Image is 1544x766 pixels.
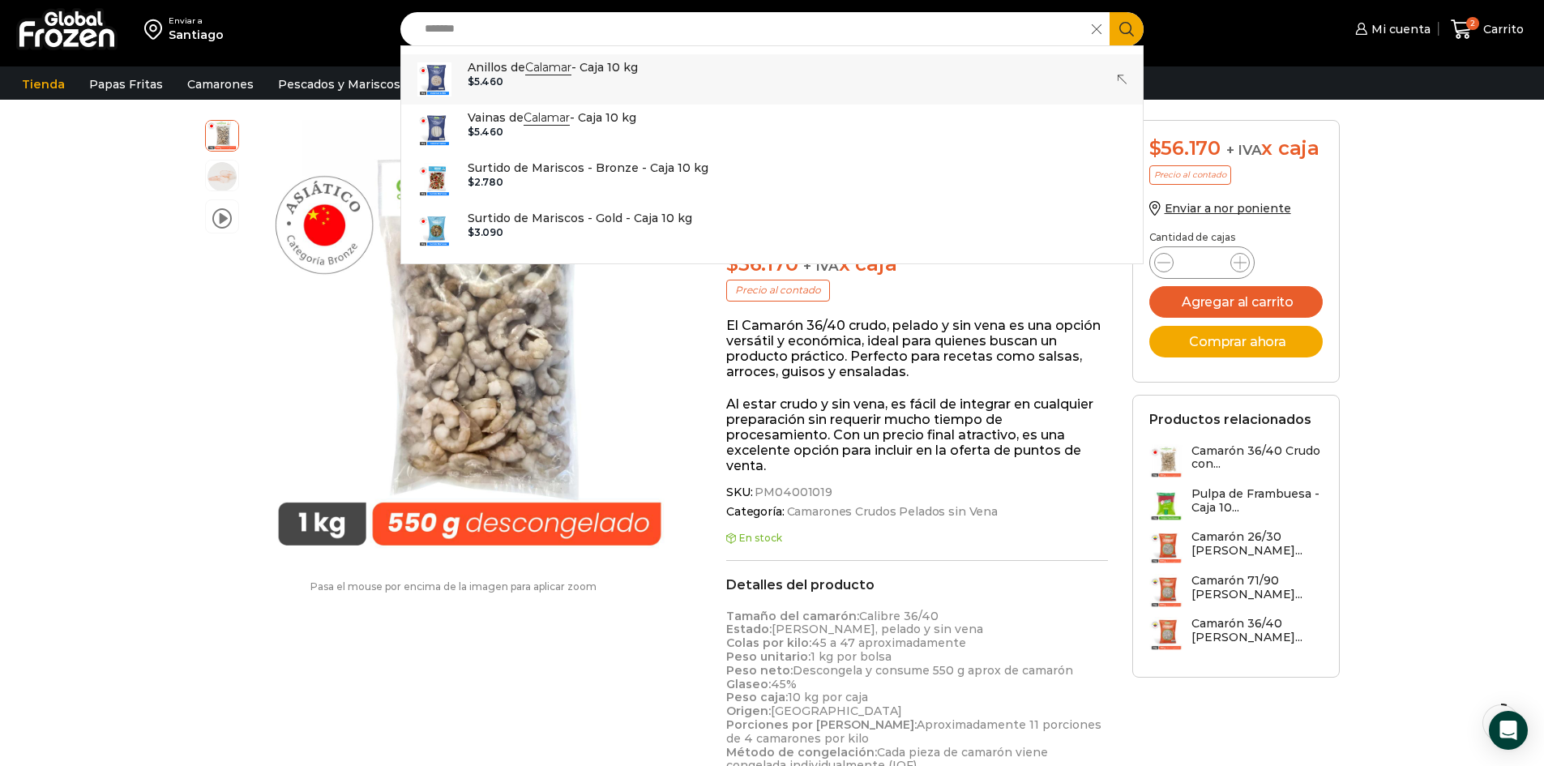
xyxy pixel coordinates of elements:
a: Surtido de Mariscos - Gold - Caja 10 kg $3.090 [401,205,1144,255]
h3: Camarón 71/90 [PERSON_NAME]... [1191,574,1323,601]
a: Camarón 71/90 [PERSON_NAME]... [1149,574,1323,609]
p: En stock [726,533,1108,544]
strong: Peso unitario: [726,649,810,664]
a: Tienda [14,69,73,100]
bdi: 2.780 [468,176,503,188]
span: $ [468,176,474,188]
p: Precio al contado [726,280,830,301]
button: Comprar ahora [1149,326,1323,357]
bdi: 5.460 [468,75,503,88]
p: Vainas de - Caja 10 kg [468,109,636,126]
div: Open Intercom Messenger [1489,711,1528,750]
button: Search button [1110,12,1144,46]
p: Precio al contado [1149,165,1231,185]
p: Surtido de Mariscos - Bronze - Caja 10 kg [468,159,708,177]
bdi: 56.170 [726,252,798,276]
p: Cantidad de cajas [1149,232,1323,243]
input: Product quantity [1187,251,1217,274]
strong: Origen: [726,704,771,718]
bdi: 3.090 [468,226,503,238]
p: Pasa el mouse por encima de la imagen para aplicar zoom [205,581,703,593]
strong: Método de congelación: [726,745,877,760]
p: Anillos de - Caja 10 kg [468,58,638,76]
span: $ [468,126,474,138]
p: x caja [726,253,1108,276]
strong: Peso caja: [726,690,788,704]
strong: Estado: [726,622,772,636]
a: Surtido de Mariscos - Bronze - Caja 10 kg $2.780 [401,155,1144,205]
span: $ [726,252,738,276]
span: Enviar a nor poniente [1165,201,1291,216]
strong: Calamar [525,60,571,75]
h2: Detalles del producto [726,577,1108,593]
span: PM04001019 [752,486,832,499]
span: $ [468,75,474,88]
p: Al estar crudo y sin vena, es fácil de integrar en cualquier preparación sin requerir mucho tiemp... [726,396,1108,474]
span: 36/40 rpd bronze [206,160,238,193]
div: x caja [1149,137,1323,160]
strong: Porciones por [PERSON_NAME]: [726,717,917,732]
a: Papas Fritas [81,69,171,100]
strong: Tamaño del camarón: [726,609,859,623]
span: Camaron 36/40 RPD Bronze [206,118,238,151]
span: 2 [1466,17,1479,30]
span: + IVA [1226,142,1262,158]
a: 2 Carrito [1447,11,1528,49]
a: Mi cuenta [1351,13,1431,45]
p: El Camarón 36/40 crudo, pelado y sin vena es una opción versátil y económica, ideal para quienes ... [726,318,1108,380]
strong: Peso neto: [726,663,793,678]
strong: Glaseo: [726,677,771,691]
bdi: 5.460 [468,126,503,138]
a: Camarones [179,69,262,100]
div: Santiago [169,27,224,43]
a: Camarón 36/40 Crudo con... [1149,444,1323,479]
span: Carrito [1479,21,1524,37]
bdi: 56.170 [1149,136,1221,160]
a: Vainas deCalamar- Caja 10 kg $5.460 [401,105,1144,155]
a: Pescados y Mariscos [270,69,408,100]
div: Enviar a [169,15,224,27]
a: Anillos deCalamar- Caja 10 kg $5.460 [401,54,1144,105]
h3: Pulpa de Frambuesa - Caja 10... [1191,487,1323,515]
span: + IVA [803,258,839,274]
a: Camarón 36/40 [PERSON_NAME]... [1149,617,1323,652]
h2: Productos relacionados [1149,412,1311,427]
span: Mi cuenta [1367,21,1431,37]
a: Pulpa de Frambuesa - Caja 10... [1149,487,1323,522]
a: Enviar a nor poniente [1149,201,1291,216]
h3: Camarón 26/30 [PERSON_NAME]... [1191,530,1323,558]
span: SKU: [726,486,1108,499]
p: Surtido de Mariscos - Gold - Caja 10 kg [468,209,692,227]
span: Categoría: [726,505,1108,519]
strong: Calamar [524,110,570,126]
img: address-field-icon.svg [144,15,169,43]
button: Agregar al carrito [1149,286,1323,318]
span: $ [1149,136,1161,160]
strong: Colas por kilo: [726,635,811,650]
span: $ [468,226,474,238]
h3: Camarón 36/40 [PERSON_NAME]... [1191,617,1323,644]
h3: Camarón 36/40 Crudo con... [1191,444,1323,472]
a: Camarones Crudos Pelados sin Vena [785,505,998,519]
a: Camarón 26/30 [PERSON_NAME]... [1149,530,1323,565]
